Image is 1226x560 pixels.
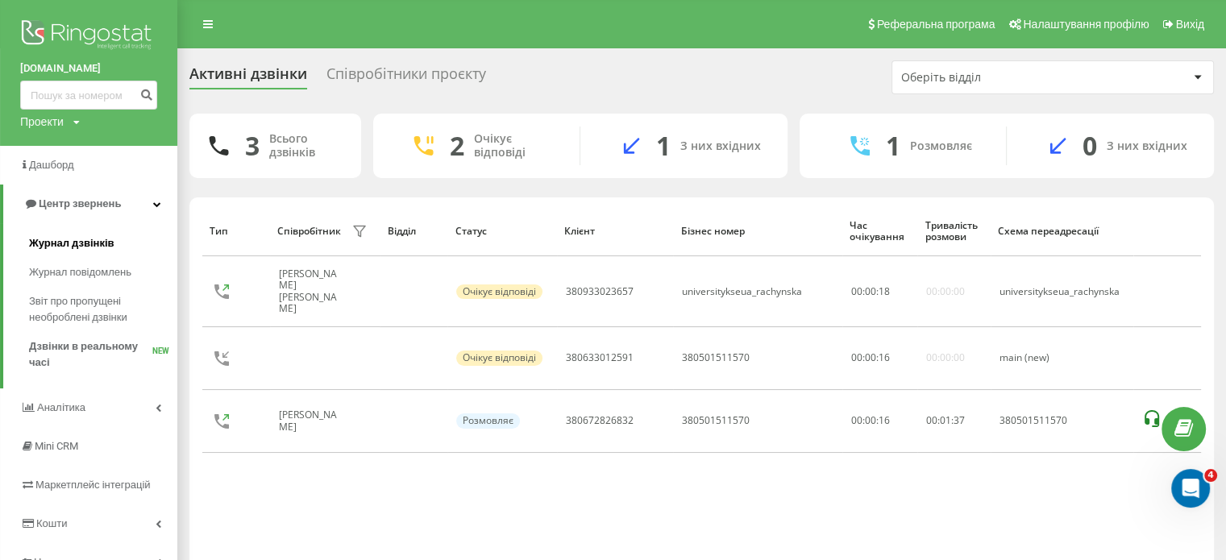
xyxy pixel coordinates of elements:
[1204,469,1217,482] span: 4
[388,226,440,237] div: Відділ
[901,71,1094,85] div: Оберіть відділ
[1107,139,1187,153] div: З них вхідних
[189,65,307,90] div: Активні дзвінки
[29,258,177,287] a: Журнал повідомлень
[879,351,890,364] span: 16
[682,415,750,426] div: 380501511570
[1000,352,1125,363] div: main (new)
[1000,415,1125,426] div: 380501511570
[1000,286,1125,297] div: universitykseua_rachynska
[1171,469,1210,508] iframe: Intercom live chat
[277,226,341,237] div: Співробітник
[681,226,835,237] div: Бізнес номер
[37,401,85,413] span: Аналiтика
[245,131,260,161] div: 3
[3,185,177,223] a: Центр звернень
[851,351,862,364] span: 00
[566,352,634,363] div: 380633012591
[1083,131,1097,161] div: 0
[29,264,131,280] span: Журнал повідомлень
[20,16,157,56] img: Ringostat logo
[879,284,890,298] span: 18
[456,284,542,299] div: Очікує відповіді
[851,286,890,297] div: : :
[680,139,761,153] div: З них вхідних
[455,226,550,237] div: Статус
[682,352,750,363] div: 380501511570
[29,332,177,377] a: Дзвінки в реальному часіNEW
[29,159,74,171] span: Дашборд
[35,440,78,452] span: Mini CRM
[456,413,520,428] div: Розмовляє
[877,18,995,31] span: Реферальна програма
[865,284,876,298] span: 00
[910,139,972,153] div: Розмовляє
[954,413,965,427] span: 37
[566,286,634,297] div: 380933023657
[926,415,965,426] div: : :
[998,226,1126,237] div: Схема переадресації
[474,132,555,160] div: Очікує відповіді
[682,286,802,297] div: universitykseua_rachynska
[1023,18,1149,31] span: Налаштування профілю
[851,415,908,426] div: 00:00:16
[29,293,169,326] span: Звіт про пропущені необроблені дзвінки
[210,226,262,237] div: Тип
[20,60,157,77] a: [DOMAIN_NAME]
[851,352,890,363] div: : :
[36,517,67,529] span: Кошти
[450,131,464,161] div: 2
[1176,18,1204,31] span: Вихід
[279,409,347,433] div: [PERSON_NAME]
[940,413,951,427] span: 01
[39,197,121,209] span: Центр звернень
[926,352,965,363] div: 00:00:00
[279,268,347,315] div: [PERSON_NAME] [PERSON_NAME]
[865,351,876,364] span: 00
[20,114,64,130] div: Проекти
[326,65,486,90] div: Співробітники проєкту
[456,351,542,365] div: Очікує відповіді
[35,479,151,491] span: Маркетплейс інтеграцій
[20,81,157,110] input: Пошук за номером
[269,132,342,160] div: Всього дзвінків
[29,287,177,332] a: Звіт про пропущені необроблені дзвінки
[29,229,177,258] a: Журнал дзвінків
[850,220,910,243] div: Час очікування
[851,284,862,298] span: 00
[656,131,671,161] div: 1
[926,286,965,297] div: 00:00:00
[566,415,634,426] div: 380672826832
[29,235,114,251] span: Журнал дзвінків
[926,413,937,427] span: 00
[564,226,666,237] div: Клієнт
[925,220,983,243] div: Тривалість розмови
[29,338,152,371] span: Дзвінки в реальному часі
[886,131,900,161] div: 1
